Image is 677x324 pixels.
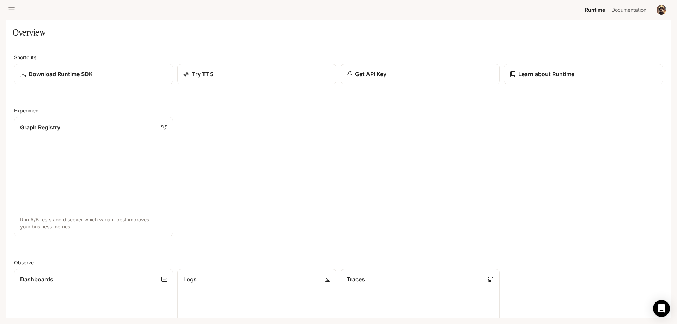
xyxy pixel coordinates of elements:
a: Documentation [609,3,652,17]
button: open drawer [5,4,18,16]
img: User avatar [657,5,666,15]
a: Download Runtime SDK [14,64,173,84]
p: Dashboards [20,275,53,283]
p: Traces [347,275,365,283]
button: User avatar [654,3,669,17]
div: Open Intercom Messenger [653,300,670,317]
h1: Overview [13,25,45,39]
span: Documentation [611,6,646,14]
p: Get API Key [355,70,386,78]
a: Learn about Runtime [504,64,663,84]
h2: Shortcuts [14,54,663,61]
h2: Observe [14,259,663,266]
p: Run A/B tests and discover which variant best improves your business metrics [20,216,167,230]
a: Graph RegistryRun A/B tests and discover which variant best improves your business metrics [14,117,173,236]
span: Runtime [585,6,605,14]
button: Get API Key [341,64,500,84]
p: Graph Registry [20,123,60,132]
p: Download Runtime SDK [29,70,93,78]
a: Runtime [582,3,608,17]
a: Try TTS [177,64,336,84]
p: Try TTS [192,70,213,78]
p: Learn about Runtime [518,70,574,78]
p: Logs [183,275,197,283]
h2: Experiment [14,107,663,114]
